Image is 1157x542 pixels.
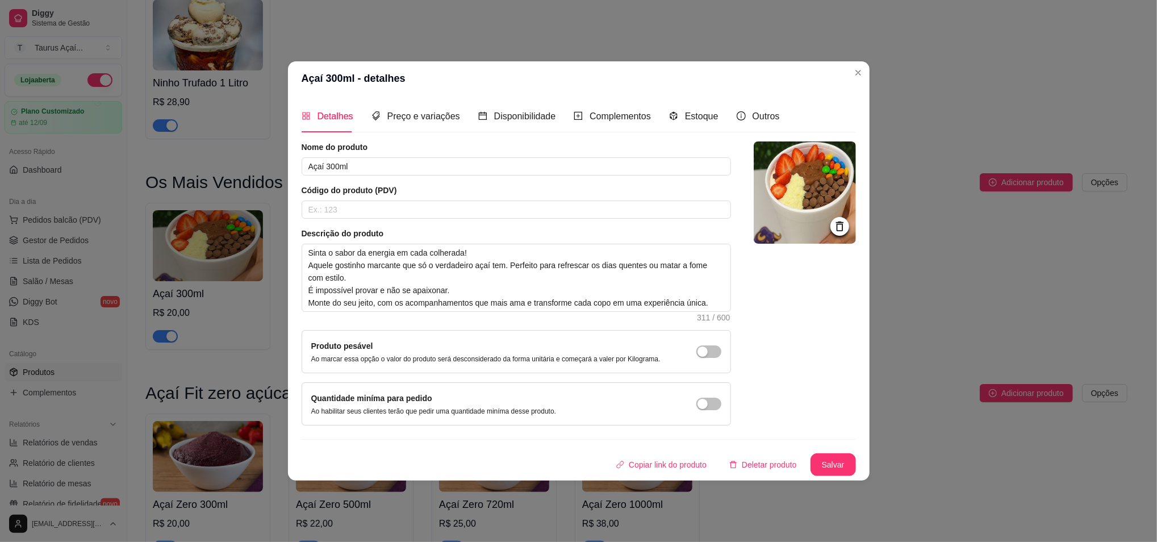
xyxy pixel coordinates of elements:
img: logo da loja [754,141,856,244]
p: Ao habilitar seus clientes terão que pedir uma quantidade miníma desse produto. [311,407,557,416]
button: Copiar link do produto [607,453,716,476]
label: Quantidade miníma para pedido [311,394,432,403]
span: Complementos [590,111,651,121]
span: plus-square [574,111,583,120]
span: Outros [753,111,780,121]
p: Ao marcar essa opção o valor do produto será desconsiderado da forma unitária e começará a valer ... [311,355,661,364]
button: deleteDeletar produto [720,453,806,476]
span: delete [729,461,737,469]
button: Salvar [811,453,856,476]
span: info-circle [737,111,746,120]
span: Detalhes [318,111,353,121]
article: Código do produto (PDV) [302,185,731,196]
span: Estoque [685,111,719,121]
span: code-sandbox [669,111,678,120]
input: Ex.: Hamburguer de costela [302,157,731,176]
article: Nome do produto [302,141,731,153]
label: Produto pesável [311,341,373,351]
header: Açaí 300ml - detalhes [288,61,870,95]
textarea: Sinta o sabor da energia em cada colherada! Aquele gostinho marcante que só o verdadeiro açaí tem... [302,244,730,311]
span: Preço e variações [387,111,460,121]
button: Close [849,64,867,82]
span: appstore [302,111,311,120]
span: calendar [478,111,487,120]
input: Ex.: 123 [302,201,731,219]
span: tags [371,111,381,120]
article: Descrição do produto [302,228,731,239]
span: Disponibilidade [494,111,556,121]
